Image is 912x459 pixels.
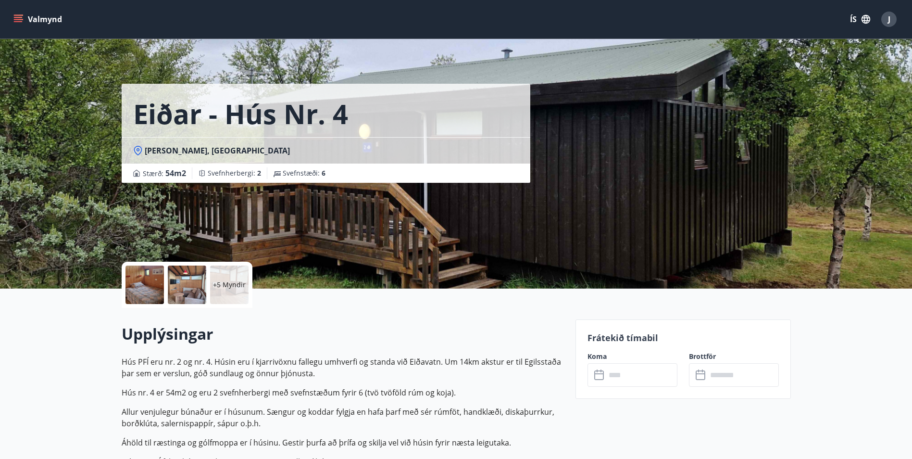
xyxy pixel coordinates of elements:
button: menu [12,11,66,28]
button: J [877,8,900,31]
p: Allur venjulegur búnaður er í húsunum. Sængur og koddar fylgja en hafa þarf með sér rúmföt, handk... [122,406,564,429]
h2: Upplýsingar [122,323,564,344]
span: Svefnstæði : [283,168,325,178]
span: Svefnherbergi : [208,168,261,178]
h1: Eiðar - hús nr. 4 [133,95,348,132]
button: ÍS [845,11,875,28]
span: J [888,14,890,25]
p: Hús PFÍ eru nr. 2 og nr. 4. Húsin eru í kjarrivöxnu fallegu umhverfi og standa við Eiðavatn. Um 1... [122,356,564,379]
p: Áhöld til ræstinga og gólfmoppa er í húsinu. Gestir þurfa að þrífa og skilja vel við húsin fyrir ... [122,437,564,448]
p: +5 Myndir [213,280,246,290]
span: 6 [322,168,325,178]
label: Brottför [689,352,779,361]
p: Hús nr. 4 er 54m2 og eru 2 svefnherbergi með svefnstæðum fyrir 6 (tvö tvöföld rúm og koja). [122,387,564,398]
span: Stærð : [143,167,186,179]
p: Frátekið tímabil [587,331,779,344]
span: 54 m2 [165,168,186,178]
label: Koma [587,352,677,361]
span: 2 [257,168,261,178]
span: [PERSON_NAME], [GEOGRAPHIC_DATA] [145,145,290,156]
